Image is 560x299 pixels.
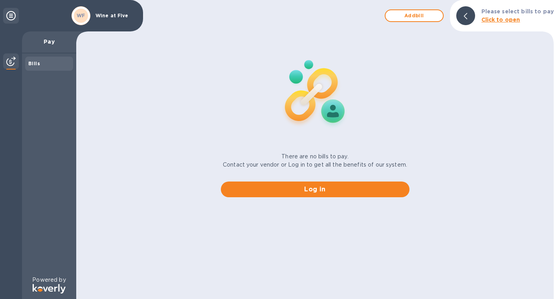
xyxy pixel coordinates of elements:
[223,152,407,169] p: There are no bills to pay. Contact your vendor or Log in to get all the benefits of our system.
[392,11,437,20] span: Add bill
[28,61,40,66] b: Bills
[77,13,85,18] b: WF
[32,276,66,284] p: Powered by
[28,38,70,46] p: Pay
[481,17,520,23] b: Click to open
[33,284,66,293] img: Logo
[385,9,444,22] button: Addbill
[221,182,409,197] button: Log in
[95,13,135,18] p: Wine at Five
[481,8,554,15] b: Please select bills to pay
[227,185,403,194] span: Log in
